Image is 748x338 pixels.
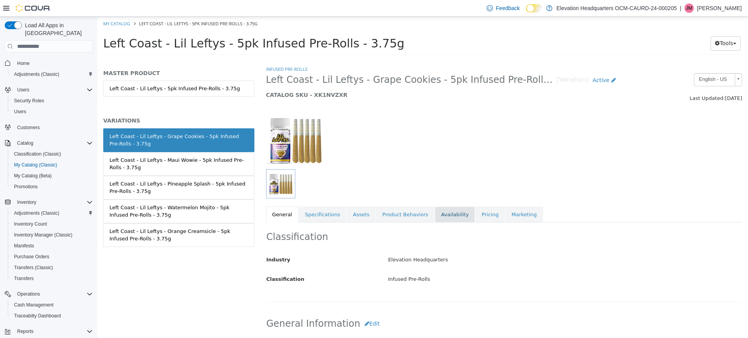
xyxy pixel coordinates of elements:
[14,210,59,216] span: Adjustments (Classic)
[2,326,96,337] button: Reports
[684,4,694,13] div: Jhon Moncada
[8,310,96,321] button: Traceabilty Dashboard
[686,4,692,13] span: JM
[697,4,742,13] p: [PERSON_NAME]
[14,275,34,282] span: Transfers
[556,4,677,13] p: Elevation Headquarters OCM-CAURD-24-000205
[14,327,93,336] span: Reports
[169,94,227,152] img: 150
[279,190,337,206] a: Product Behaviors
[14,85,93,95] span: Users
[628,79,645,84] span: [DATE]
[11,263,93,272] span: Transfers (Classic)
[378,190,408,206] a: Pricing
[14,243,34,249] span: Manifests
[17,60,30,67] span: Home
[8,273,96,284] button: Transfers
[14,98,44,104] span: Security Roles
[337,190,378,206] a: Availability
[597,57,634,69] span: English - US
[680,4,681,13] p: |
[14,313,61,319] span: Traceabilty Dashboard
[14,173,52,179] span: My Catalog (Beta)
[12,187,151,202] div: Left Coast - Lil Leftys - Watermelon Mojito - 5pk Infused Pre-Rolls - 3.75g
[8,95,96,106] button: Security Roles
[14,327,37,336] button: Reports
[526,4,542,12] input: Dark Mode
[11,160,93,170] span: My Catalog (Classic)
[17,199,36,205] span: Inventory
[8,159,96,170] button: My Catalog (Classic)
[169,57,459,69] span: Left Coast - Lil Leftys - Grape Cookies - 5pk Infused Pre-Rolls - 3.75g
[11,208,93,218] span: Adjustments (Classic)
[11,219,50,229] a: Inventory Count
[169,49,210,55] a: Infused Pre-Rolls
[14,198,39,207] button: Inventory
[8,208,96,219] button: Adjustments (Classic)
[2,84,96,95] button: Users
[11,252,93,261] span: Purchase Orders
[22,21,93,37] span: Load All Apps in [GEOGRAPHIC_DATA]
[11,263,56,272] a: Transfers (Classic)
[11,70,62,79] a: Adjustments (Classic)
[14,85,32,95] button: Users
[2,57,96,68] button: Home
[11,160,60,170] a: My Catalog (Classic)
[11,300,93,310] span: Cash Management
[11,311,64,320] a: Traceabilty Dashboard
[12,163,151,179] div: Left Coast - Lil Leftys - Pineapple Splash - 5pk Infused Pre-Rolls - 3.75g
[14,302,53,308] span: Cash Management
[11,241,93,250] span: Manifests
[408,190,446,206] a: Marketing
[17,328,34,334] span: Reports
[8,149,96,159] button: Classification (Classic)
[14,221,47,227] span: Inventory Count
[14,138,93,148] span: Catalog
[496,4,520,12] span: Feedback
[14,289,93,299] span: Operations
[8,69,96,80] button: Adjustments (Classic)
[11,171,93,180] span: My Catalog (Beta)
[17,124,40,131] span: Customers
[169,214,645,226] h2: Classification
[14,109,26,115] span: Users
[6,53,157,60] h5: MASTER PRODUCT
[12,140,151,155] div: Left Coast - Lil Leftys - Maui Wowie - 5pk Infused Pre-Rolls - 3.75g
[6,4,33,10] a: My Catalog
[17,140,33,146] span: Catalog
[12,116,151,131] div: Left Coast - Lil Leftys - Grape Cookies - 5pk Infused Pre-Rolls - 3.75g
[8,181,96,192] button: Promotions
[17,291,40,297] span: Operations
[14,162,57,168] span: My Catalog (Classic)
[17,87,29,93] span: Users
[11,96,93,105] span: Security Roles
[14,58,93,68] span: Home
[14,123,93,132] span: Customers
[169,300,645,314] h2: General Information
[16,4,51,12] img: Cova
[11,241,37,250] a: Manifests
[613,19,643,34] button: Tools
[11,149,64,159] a: Classification (Classic)
[459,60,491,67] small: [Variation]
[11,300,56,310] a: Cash Management
[8,229,96,240] button: Inventory Manager (Classic)
[14,198,93,207] span: Inventory
[11,182,93,191] span: Promotions
[6,20,307,33] span: Left Coast - Lil Leftys - 5pk Infused Pre-Rolls - 3.75g
[42,4,160,10] span: Left Coast - Lil Leftys - 5pk Infused Pre-Rolls - 3.75g
[11,219,93,229] span: Inventory Count
[11,96,47,105] a: Security Roles
[12,211,151,226] div: Left Coast - Lil Leftys - Orange Creamsicle - 5pk Infused Pre-Rolls - 3.75g
[14,71,59,77] span: Adjustments (Classic)
[2,289,96,299] button: Operations
[14,254,49,260] span: Purchase Orders
[11,182,41,191] a: Promotions
[596,56,645,70] a: English - US
[11,70,93,79] span: Adjustments (Classic)
[14,138,36,148] button: Catalog
[8,262,96,273] button: Transfers (Classic)
[11,230,76,240] a: Inventory Manager (Classic)
[14,264,53,271] span: Transfers (Classic)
